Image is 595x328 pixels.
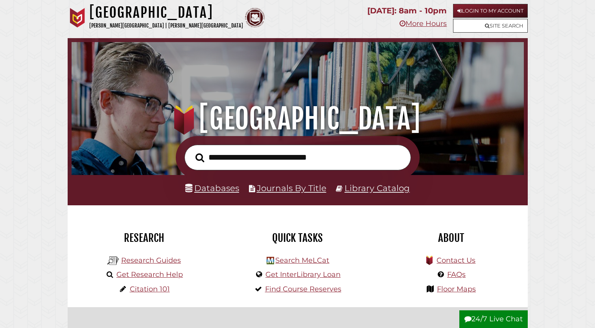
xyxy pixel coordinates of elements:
[437,285,476,293] a: Floor Maps
[453,19,528,33] a: Site Search
[68,8,87,28] img: Calvin University
[245,8,265,28] img: Calvin Theological Seminary
[265,270,341,279] a: Get InterLibrary Loan
[121,256,181,265] a: Research Guides
[267,257,274,264] img: Hekman Library Logo
[89,4,243,21] h1: [GEOGRAPHIC_DATA]
[116,270,183,279] a: Get Research Help
[227,231,368,245] h2: Quick Tasks
[89,21,243,30] p: [PERSON_NAME][GEOGRAPHIC_DATA] | [PERSON_NAME][GEOGRAPHIC_DATA]
[192,151,208,165] button: Search
[80,101,515,136] h1: [GEOGRAPHIC_DATA]
[380,231,522,245] h2: About
[344,183,410,193] a: Library Catalog
[185,183,239,193] a: Databases
[447,270,466,279] a: FAQs
[275,256,329,265] a: Search MeLCat
[195,153,204,162] i: Search
[437,256,475,265] a: Contact Us
[367,4,447,18] p: [DATE]: 8am - 10pm
[107,255,119,267] img: Hekman Library Logo
[257,183,326,193] a: Journals By Title
[265,285,341,293] a: Find Course Reserves
[400,19,447,28] a: More Hours
[130,285,170,293] a: Citation 101
[74,231,215,245] h2: Research
[453,4,528,18] a: Login to My Account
